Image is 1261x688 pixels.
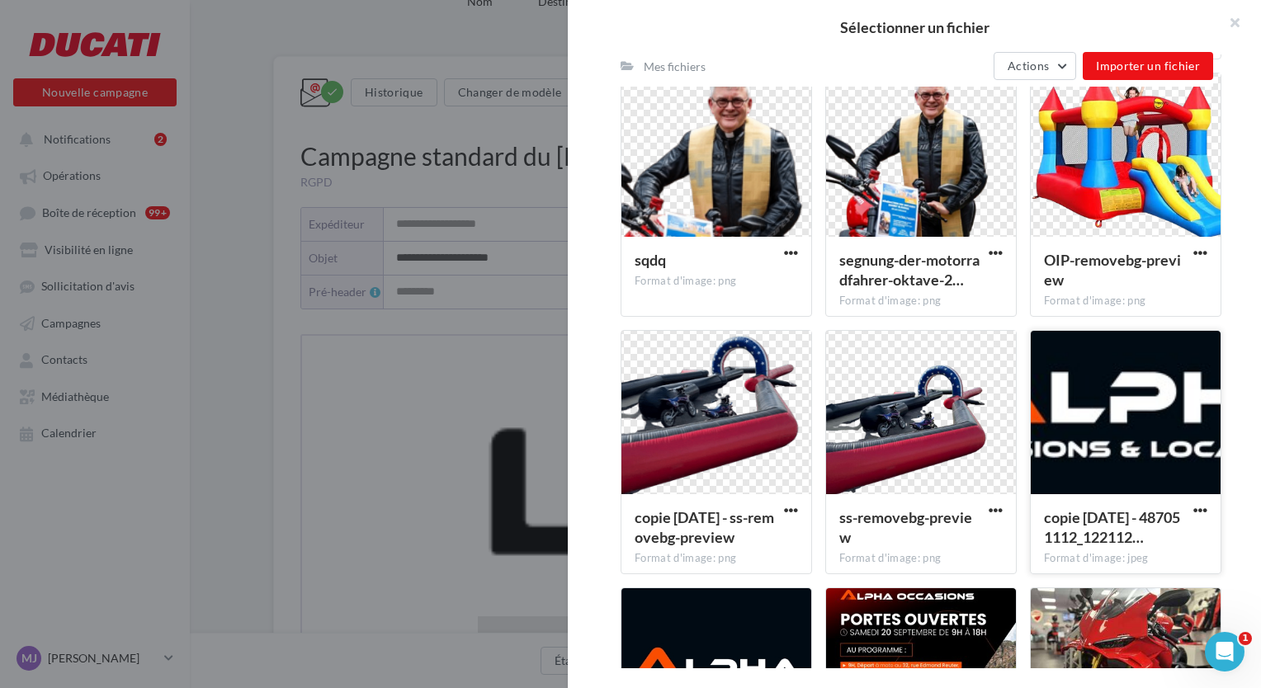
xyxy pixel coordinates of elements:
[1044,508,1180,546] span: copie 16-09-2025 - 487051112_122112626570792698_6367432035522795580_n
[357,559,470,572] a: Integer ullamcorper
[635,251,666,269] span: sqdq
[839,251,980,289] span: segnung-der-motorradfahrer-oktave-2025-240525-foto-laurent-sturm-34931431-removebg-preview
[1205,632,1244,672] iframe: Intercom live chat
[357,558,470,572] u: Integer ullamcorper
[839,294,1003,309] div: Format d'image: png
[644,59,706,75] div: Mes fichiers
[188,486,649,544] span: Maecenas sed ante pellentesque, posuere leo id, eleifend dolor. Class aptent taciti sociosqu ad l...
[994,52,1076,80] button: Actions
[486,12,531,25] a: Cliquez-ici
[315,13,486,25] span: L'email ne s'affiche pas correctement ?
[1044,294,1207,309] div: Format d'image: png
[188,558,357,572] span: Fusce aliget scelerique arcu.
[486,13,531,25] u: Cliquez-ici
[188,452,355,473] strong: Lorem Ipsum Dolor
[1044,551,1207,566] div: Format d'image: jpeg
[1008,59,1049,73] span: Actions
[594,20,1235,35] h2: Sélectionner un fichier
[1096,59,1200,73] span: Importer un fichier
[1083,52,1213,80] button: Importer un fichier
[1044,251,1181,289] span: OIP-removebg-preview
[378,621,469,635] a: Lorem ipsum ›
[635,274,798,289] div: Format d'image: png
[839,551,1003,566] div: Format d'image: png
[176,280,671,436] img: img-full-width-THIN-600.jpg
[839,508,972,546] span: ss-removebg-preview
[635,508,774,546] span: copie 16-09-2025 - ss-removebg-preview
[1239,632,1252,645] span: 1
[188,558,643,587] span: sagitis finibus. Fusce eros ex, ullamcorper vitae magna ut.
[635,551,798,566] div: Format d'image: png
[176,50,671,264] img: img-logo.png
